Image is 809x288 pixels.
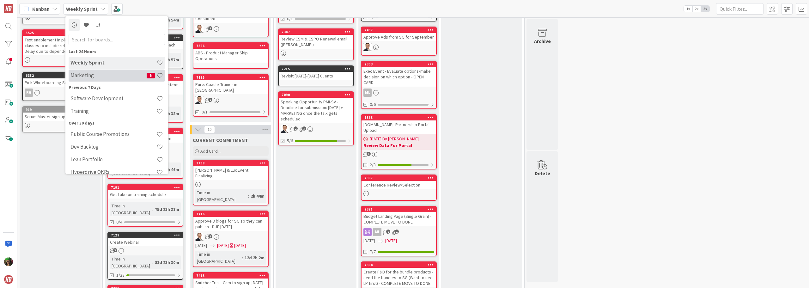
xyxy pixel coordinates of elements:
[279,92,353,98] div: 7090
[208,98,212,102] span: 2
[153,206,181,213] div: 75d 23h 38m
[361,61,437,109] a: 7303Exec Event - Evaluate options/make decision on which option - OPEN CARDML0/6
[242,254,243,261] span: :
[23,30,97,36] div: 5525
[193,75,268,94] div: 7175Pure: Coach/ Trainer in [GEOGRAPHIC_DATA]
[363,237,375,244] span: [DATE]
[153,259,181,266] div: 81d 23h 30m
[193,217,268,231] div: Approve 3 blogs for SG so they can publish - DUE [DATE]
[684,6,692,12] span: 1x
[69,84,165,91] div: Previous 7 Days
[361,27,437,56] a: 7437Approve Ads from SG for SeptemberSL
[193,49,268,63] div: ABS - Product Manager Ship Operations
[195,25,204,33] img: SL
[243,254,266,261] div: 12d 2h 2m
[362,61,436,87] div: 7303Exec Event - Evaluate options/make decision on which option - OPEN CARD
[70,72,147,78] h4: Marketing
[193,233,268,241] div: SL
[195,233,204,241] img: SL
[193,42,269,69] a: 7386ABS - Product Manager Ship Operations
[361,175,437,201] a: 7387Conference Review/Selection
[110,255,152,269] div: Time in [GEOGRAPHIC_DATA]
[69,34,165,45] input: Search for boards...
[202,109,208,115] span: 0/1
[70,108,156,114] h4: Training
[362,212,436,226] div: Budget Landing Page (Single Grain) - COMPLETE MOVE TO DONE
[278,28,354,60] a: 7347Review CSM & CSPO Renewal email ([PERSON_NAME])
[370,162,376,168] span: 2/3
[362,268,436,287] div: Create F&B for the bundle products - send the bundles to SG (Want to see LP first) - COMPLETE MOV...
[204,126,215,133] span: 10
[70,144,156,150] h4: Dev Backlog
[193,166,268,180] div: [PERSON_NAME] & Lux Event Finalizing
[234,242,246,249] div: [DATE]
[23,73,97,87] div: 6332Pick Whiteboarding Session Winners
[193,25,268,33] div: SL
[362,115,436,134] div: 7363[DOMAIN_NAME]: Partnership Portal Upload
[196,273,268,278] div: 7413
[22,106,98,132] a: 919Scrum Master sign up -> August
[108,185,183,190] div: 7191
[108,238,183,246] div: Create Webinar
[69,120,165,126] div: Over 30 days
[386,230,390,234] span: 2
[23,107,97,121] div: 919Scrum Master sign up -> August
[4,275,13,284] img: avatar
[193,75,268,80] div: 7175
[25,89,33,97] div: RG
[362,33,436,41] div: Approve Ads from SG for September
[193,273,268,279] div: 7413
[294,126,298,131] span: 2
[279,72,353,80] div: Revisit [DATE]-[DATE] Clients
[362,27,436,33] div: 7437
[32,5,50,13] span: Kanban
[370,136,422,142] span: [DATE] By [PERSON_NAME]...
[193,211,269,267] a: 7416Approve 3 blogs for SG so they can publish - DUE [DATE]SL[DATE][DATE][DATE]Time in [GEOGRAPHI...
[66,6,98,12] b: Weekly Sprint
[193,160,268,166] div: 7438
[23,30,97,55] div: 5525Text enablement in place for public classes to include referrals (Verse) Delay due to depende...
[110,202,152,216] div: Time in [GEOGRAPHIC_DATA]
[363,89,372,97] div: ML
[361,206,437,256] a: 7371Budget Landing Page (Single Grain) - COMPLETE MOVE TO DONEML[DATE][DATE]7/7
[362,175,436,181] div: 7387
[70,169,156,175] h4: Hyperdrive OKRs
[364,62,436,66] div: 7303
[279,35,353,49] div: Review CSM & CSPO Renewal email ([PERSON_NAME])
[208,234,212,238] span: 1
[23,78,97,87] div: Pick Whiteboarding Session Winners
[362,262,436,268] div: 7384
[278,65,354,86] a: 7215Revisit [DATE]-[DATE] Clients
[362,206,436,212] div: 7371
[200,148,221,154] span: Add Card...
[70,131,156,137] h4: Public Course Promotions
[108,185,183,199] div: 7191Get Luke on training schedule
[362,206,436,226] div: 7371Budget Landing Page (Single Grain) - COMPLETE MOVE TO DONE
[362,67,436,87] div: Exec Event - Evaluate options/make decision on which option - OPEN CARD
[362,27,436,41] div: 7437Approve Ads from SG for September
[385,237,397,244] span: [DATE]
[113,248,117,252] span: 3
[195,242,207,249] span: [DATE]
[363,43,372,51] img: SL
[152,206,153,213] span: :
[195,251,242,265] div: Time in [GEOGRAPHIC_DATA]
[195,96,204,104] img: SL
[370,101,376,108] span: 0/6
[70,156,156,162] h4: Lean Portfolio
[193,74,269,117] a: 7175Pure: Coach/ Trainer in [GEOGRAPHIC_DATA]SL0/1
[193,211,268,231] div: 7416Approve 3 blogs for SG so they can publish - DUE [DATE]
[193,3,269,37] a: Speridian - Sr. Business Process ConsultantSL
[193,43,268,49] div: 7386
[248,193,249,199] span: :
[193,160,268,180] div: 7438[PERSON_NAME] & Lux Event Finalizing
[279,66,353,80] div: 7215Revisit [DATE]-[DATE] Clients
[282,67,353,71] div: 7215
[70,59,156,66] h4: Weekly Sprint
[22,29,98,67] a: 5525Text enablement in place for public classes to include referrals (Verse) Delay due to depende...
[23,36,97,55] div: Text enablement in place for public classes to include referrals (Verse) Delay due to dependencies
[193,137,248,143] span: CURRENT COMMITMENT
[196,161,268,165] div: 7438
[4,4,13,13] img: Visit kanbanzone.com
[70,95,156,101] h4: Software Development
